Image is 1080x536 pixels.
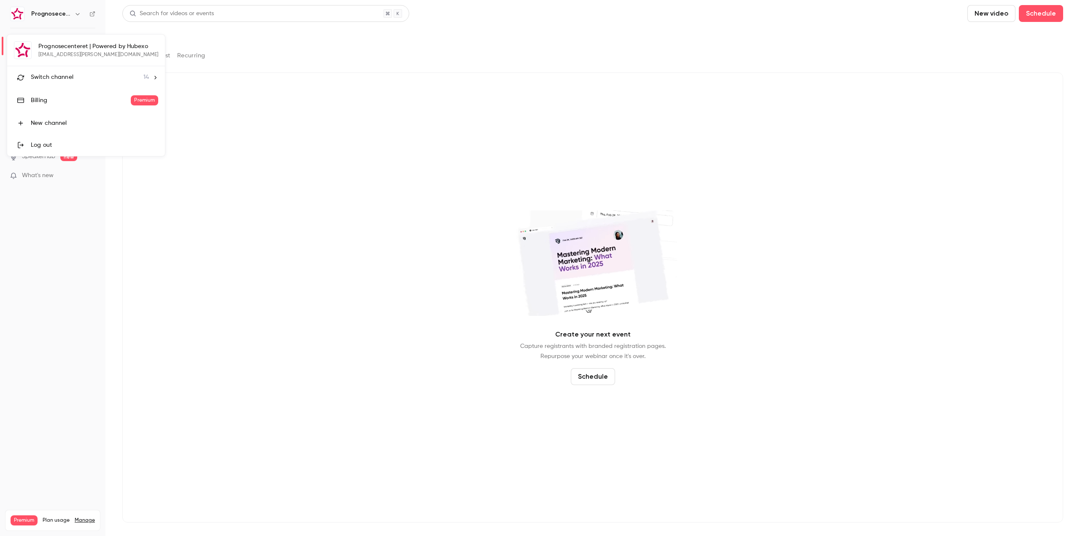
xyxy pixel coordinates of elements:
span: 14 [143,73,149,82]
div: Billing [31,96,131,105]
div: New channel [31,119,158,127]
span: Premium [131,95,158,105]
div: Log out [31,141,158,149]
span: Switch channel [31,73,73,82]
